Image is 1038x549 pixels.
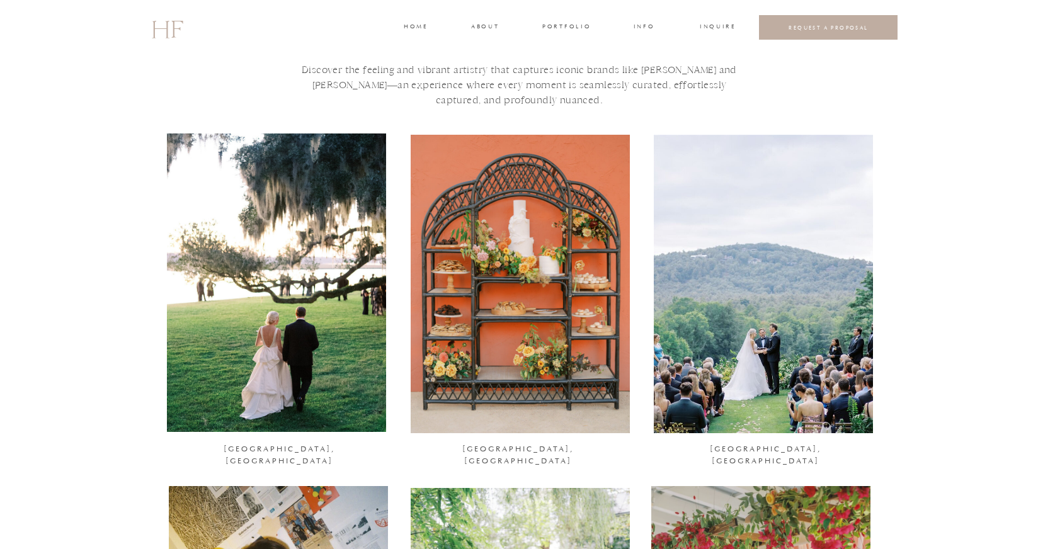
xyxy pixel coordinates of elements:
[632,22,656,33] a: INFO
[423,443,612,460] a: [GEOGRAPHIC_DATA], [GEOGRAPHIC_DATA]
[700,22,734,33] a: INQUIRE
[151,9,183,46] a: HF
[185,443,374,460] a: [GEOGRAPHIC_DATA], [GEOGRAPHIC_DATA]
[290,62,748,157] h3: Discover the feeling and vibrant artistry that captures iconic brands like [PERSON_NAME] and [PER...
[471,22,498,33] a: about
[542,22,590,33] a: portfolio
[671,443,860,460] a: [GEOGRAPHIC_DATA], [GEOGRAPHIC_DATA]
[769,24,888,31] a: REQUEST A PROPOSAL
[404,22,427,33] a: home
[410,31,628,54] h1: signature GALLEries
